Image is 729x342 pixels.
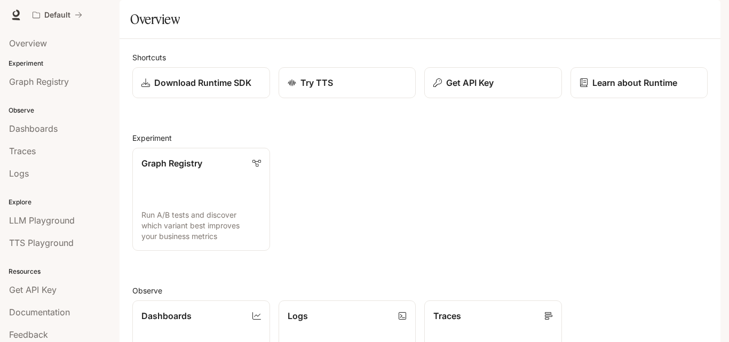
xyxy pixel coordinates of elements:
[132,52,708,63] h2: Shortcuts
[132,148,270,251] a: Graph RegistryRun A/B tests and discover which variant best improves your business metrics
[424,67,562,98] button: Get API Key
[570,67,708,98] a: Learn about Runtime
[141,210,261,242] p: Run A/B tests and discover which variant best improves your business metrics
[300,76,333,89] p: Try TTS
[44,11,70,20] p: Default
[132,132,708,144] h2: Experiment
[433,309,461,322] p: Traces
[592,76,677,89] p: Learn about Runtime
[132,67,270,98] a: Download Runtime SDK
[28,4,87,26] button: All workspaces
[141,157,202,170] p: Graph Registry
[446,76,494,89] p: Get API Key
[154,76,251,89] p: Download Runtime SDK
[132,285,708,296] h2: Observe
[279,67,416,98] a: Try TTS
[288,309,308,322] p: Logs
[141,309,192,322] p: Dashboards
[130,9,180,30] h1: Overview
